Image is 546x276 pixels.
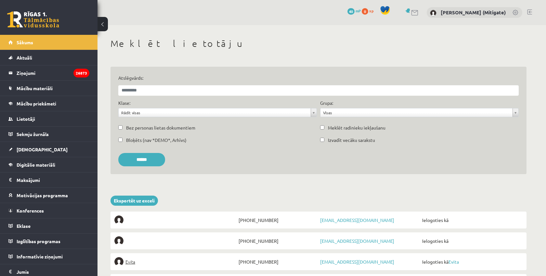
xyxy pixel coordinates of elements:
[17,116,35,122] span: Lietotāji
[110,196,158,206] a: Eksportēt uz exceli
[110,38,526,49] h1: Meklēt lietotāju
[8,65,89,80] a: Ziņojumi26873
[421,257,523,266] span: Ielogoties kā
[17,223,31,229] span: Eklase
[17,65,89,80] legend: Ziņojumi
[8,249,89,264] a: Informatīvie ziņojumi
[320,238,394,244] a: [EMAIL_ADDRESS][DOMAIN_NAME]
[8,127,89,142] a: Sekmju žurnāls
[8,81,89,96] a: Mācību materiāli
[17,269,29,275] span: Jumis
[320,259,394,265] a: [EMAIL_ADDRESS][DOMAIN_NAME]
[17,162,55,168] span: Digitālie materiāli
[441,9,506,16] a: [PERSON_NAME] (Mitigate)
[8,50,89,65] a: Aktuāli
[421,236,523,245] span: Ielogoties kā
[119,108,317,117] a: Rādīt visas
[17,39,33,45] span: Sākums
[114,257,237,266] a: Evita
[369,8,373,13] span: xp
[17,146,68,152] span: [DEMOGRAPHIC_DATA]
[8,142,89,157] a: [DEMOGRAPHIC_DATA]
[121,108,308,117] span: Rādīt visas
[356,8,361,13] span: mP
[430,10,436,16] img: Vitālijs Viļums (Mitigate)
[8,96,89,111] a: Mācību priekšmeti
[320,100,333,106] label: Grupa:
[17,172,89,187] legend: Maksājumi
[237,257,318,266] span: [PHONE_NUMBER]
[17,238,60,244] span: Izglītības programas
[320,108,518,117] a: Visas
[8,203,89,218] a: Konferences
[125,257,135,266] span: Evita
[17,208,44,214] span: Konferences
[237,215,318,225] span: [PHONE_NUMBER]
[8,157,89,172] a: Digitālie materiāli
[17,85,53,91] span: Mācību materiāli
[8,234,89,249] a: Izglītības programas
[8,188,89,203] a: Motivācijas programma
[73,69,89,77] i: 26873
[126,124,195,131] label: Bez personas lietas dokumentiem
[126,137,187,144] label: Bloķēts (nav *DEMO*, Arhīvs)
[17,254,63,259] span: Informatīvie ziņojumi
[362,8,377,13] a: 0 xp
[17,131,49,137] span: Sekmju žurnāls
[8,172,89,187] a: Maksājumi
[448,259,459,265] a: Evita
[114,257,123,266] img: Evita
[323,108,510,117] span: Visas
[8,35,89,50] a: Sākums
[118,75,519,81] label: Atslēgvārds:
[421,215,523,225] span: Ielogoties kā
[17,101,56,106] span: Mācību priekšmeti
[8,111,89,126] a: Lietotāji
[7,11,59,28] a: Rīgas 1. Tālmācības vidusskola
[347,8,355,15] span: 40
[237,236,318,245] span: [PHONE_NUMBER]
[17,192,68,198] span: Motivācijas programma
[118,100,130,106] label: Klase:
[328,137,375,144] label: Izvadīt vecāku sarakstu
[347,8,361,13] a: 40 mP
[8,218,89,233] a: Eklase
[328,124,385,131] label: Meklēt radinieku iekļaušanu
[320,217,394,223] a: [EMAIL_ADDRESS][DOMAIN_NAME]
[17,55,32,61] span: Aktuāli
[362,8,368,15] span: 0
